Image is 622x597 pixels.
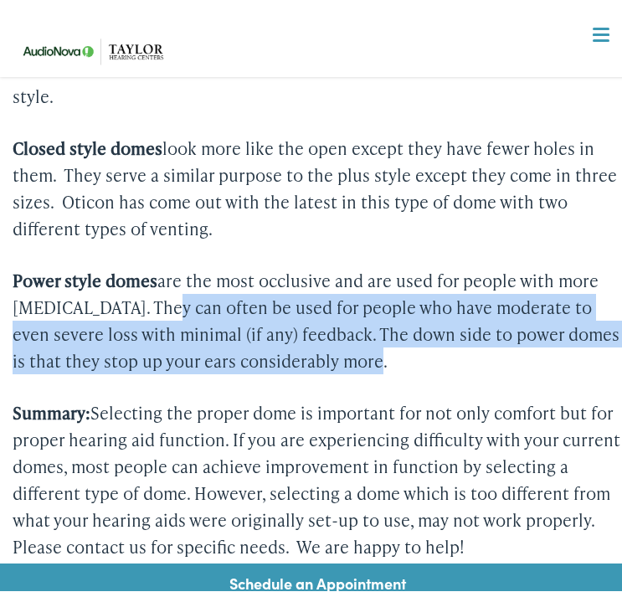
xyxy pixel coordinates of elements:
[13,131,162,154] strong: Closed style domes
[13,263,157,286] strong: Power style domes
[13,394,622,554] p: Selecting the proper dome is important for not only comfort but for proper hearing aid function. ...
[13,261,622,368] p: are the most occlusive and are used for people with more [MEDICAL_DATA]. They can often be used f...
[13,395,90,419] strong: Summary:
[25,67,622,119] a: What We Offer
[13,129,622,236] p: look more like the open except they have fewer holes in them. They serve a similar purpose to the...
